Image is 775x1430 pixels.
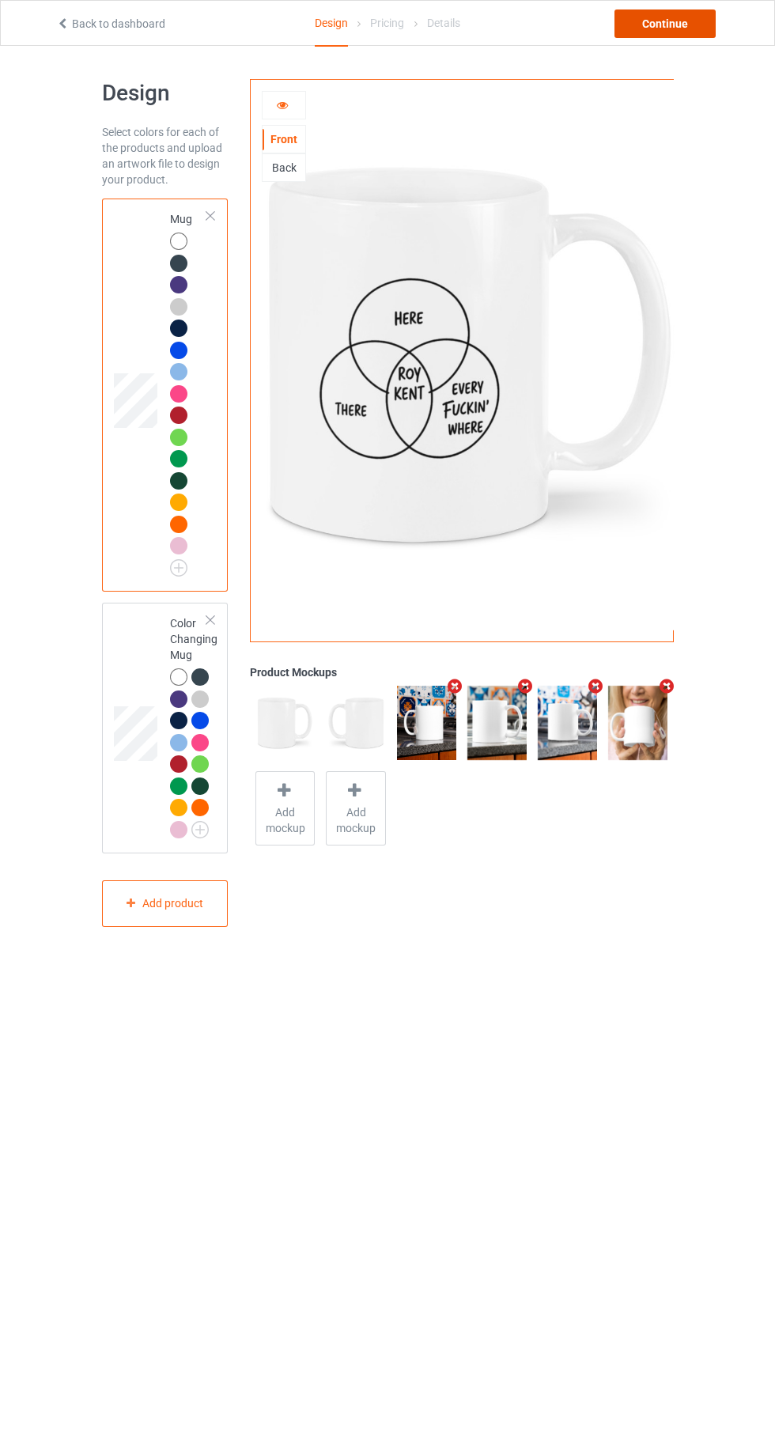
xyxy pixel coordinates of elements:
div: Add mockup [326,771,385,846]
i: Remove mockup [445,678,465,694]
img: regular.jpg [397,686,456,760]
i: Remove mockup [516,678,535,694]
img: regular.jpg [326,686,385,760]
span: Add mockup [256,804,314,836]
div: Design [315,1,348,47]
div: Select colors for each of the products and upload an artwork file to design your product. [102,124,229,187]
img: regular.jpg [467,686,527,760]
div: Mug [102,199,229,592]
i: Remove mockup [586,678,606,694]
i: Remove mockup [656,678,676,694]
a: Back to dashboard [56,17,165,30]
div: Color Changing Mug [102,603,229,853]
div: Back [263,160,305,176]
div: Pricing [370,1,404,45]
img: regular.jpg [255,686,315,760]
img: regular.jpg [538,686,597,760]
div: Front [263,131,305,147]
div: Continue [614,9,716,38]
span: Add mockup [327,804,384,836]
h1: Design [102,79,229,108]
div: Mug [170,211,208,571]
div: Details [427,1,460,45]
img: svg+xml;base64,PD94bWwgdmVyc2lvbj0iMS4wIiBlbmNvZGluZz0iVVRGLTgiPz4KPHN2ZyB3aWR0aD0iMjJweCIgaGVpZ2... [170,559,187,577]
div: Product Mockups [250,664,673,680]
div: Add product [102,880,229,927]
div: Color Changing Mug [170,615,217,837]
img: svg+xml;base64,PD94bWwgdmVyc2lvbj0iMS4wIiBlbmNvZGluZz0iVVRGLTgiPz4KPHN2ZyB3aWR0aD0iMjJweCIgaGVpZ2... [191,821,209,838]
img: regular.jpg [608,686,667,760]
div: Add mockup [255,771,315,846]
